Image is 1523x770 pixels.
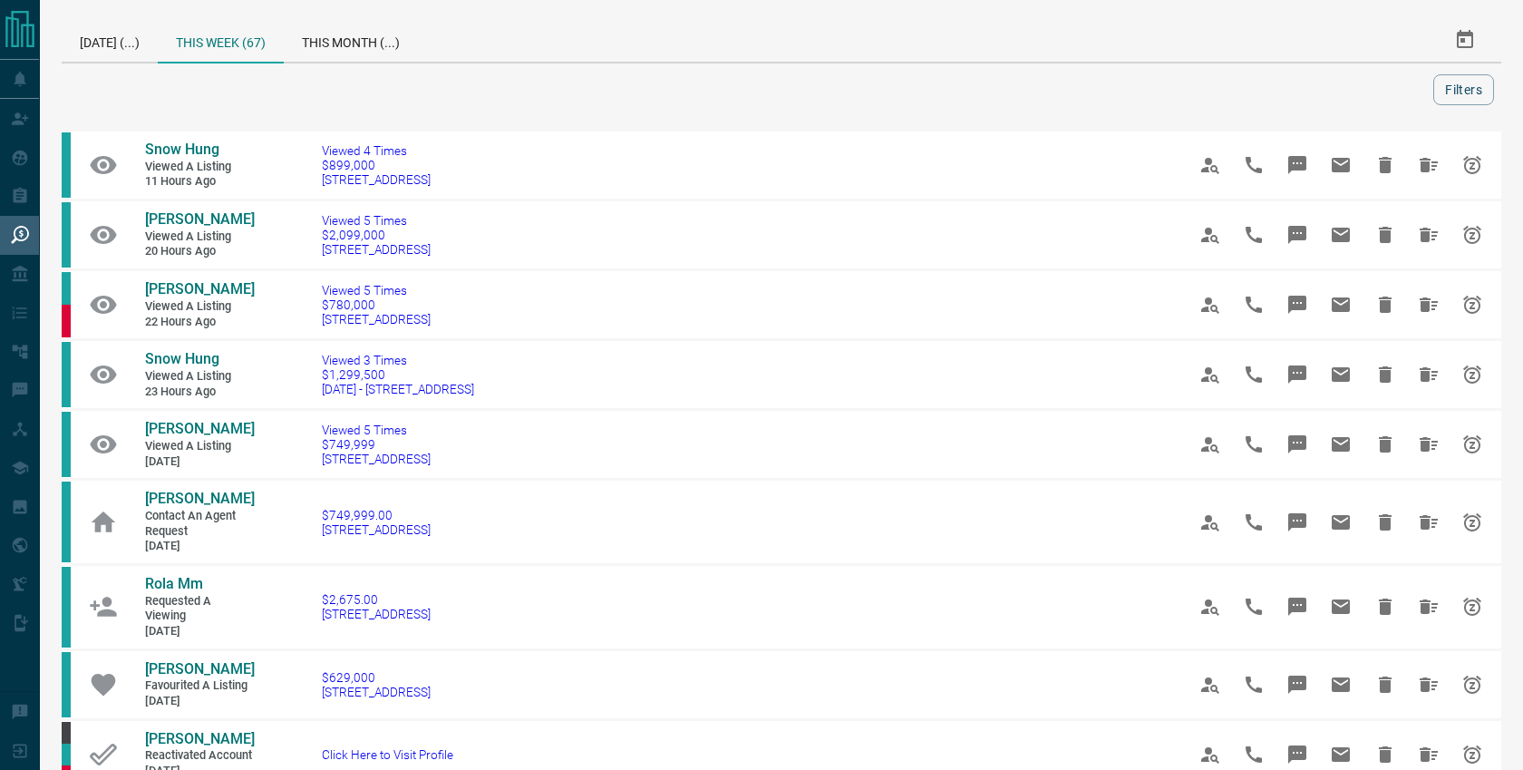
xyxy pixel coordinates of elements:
[1188,213,1232,257] span: View Profile
[62,652,71,717] div: condos.ca
[1232,663,1276,707] span: Call
[1363,423,1407,466] span: Hide
[145,229,254,245] span: Viewed a Listing
[1319,585,1363,629] span: Email
[145,539,254,554] span: [DATE]
[145,369,254,385] span: Viewed a Listing
[322,437,431,452] span: $749,999
[1232,143,1276,187] span: Call
[1232,213,1276,257] span: Call
[62,412,71,477] div: condos.ca
[145,210,254,229] a: [PERSON_NAME]
[1319,353,1363,396] span: Email
[322,367,474,382] span: $1,299,500
[1232,501,1276,544] span: Call
[322,213,431,228] span: Viewed 5 Times
[1276,585,1319,629] span: Message
[322,592,431,607] span: $2,675.00
[322,353,474,396] a: Viewed 3 Times$1,299,500[DATE] - [STREET_ADDRESS]
[145,174,254,190] span: 11 hours ago
[145,315,254,330] span: 22 hours ago
[1319,143,1363,187] span: Email
[1363,353,1407,396] span: Hide
[322,522,431,537] span: [STREET_ADDRESS]
[322,382,474,396] span: [DATE] - [STREET_ADDRESS]
[322,670,431,699] a: $629,000[STREET_ADDRESS]
[322,283,431,297] span: Viewed 5 Times
[322,213,431,257] a: Viewed 5 Times$2,099,000[STREET_ADDRESS]
[145,420,254,439] a: [PERSON_NAME]
[145,141,219,158] span: Snow Hung
[1363,283,1407,327] span: Hide
[145,490,255,507] span: [PERSON_NAME]
[1319,663,1363,707] span: Email
[1407,213,1450,257] span: Hide All from Clint Dolphin
[1407,143,1450,187] span: Hide All from Snow Hung
[145,280,255,297] span: [PERSON_NAME]
[1188,353,1232,396] span: View Profile
[62,272,71,305] div: condos.ca
[62,202,71,268] div: condos.ca
[62,482,71,562] div: condos.ca
[322,143,431,187] a: Viewed 4 Times$899,000[STREET_ADDRESS]
[1407,663,1450,707] span: Hide All from Umang Sharma
[158,18,284,63] div: This Week (67)
[1450,663,1494,707] span: Snooze
[322,353,474,367] span: Viewed 3 Times
[1276,213,1319,257] span: Message
[322,607,431,621] span: [STREET_ADDRESS]
[62,305,71,337] div: property.ca
[322,592,431,621] a: $2,675.00[STREET_ADDRESS]
[1407,585,1450,629] span: Hide All from Rola Mm
[145,160,254,175] span: Viewed a Listing
[1363,213,1407,257] span: Hide
[1319,423,1363,466] span: Email
[145,730,254,749] a: [PERSON_NAME]
[1276,663,1319,707] span: Message
[145,141,254,160] a: Snow Hung
[1276,143,1319,187] span: Message
[1363,143,1407,187] span: Hide
[145,439,254,454] span: Viewed a Listing
[1232,353,1276,396] span: Call
[1188,143,1232,187] span: View Profile
[145,490,254,509] a: [PERSON_NAME]
[145,694,254,709] span: [DATE]
[145,575,254,594] a: Rola Mm
[145,624,254,639] span: [DATE]
[145,678,254,694] span: Favourited a Listing
[145,350,219,367] span: Snow Hung
[1276,353,1319,396] span: Message
[145,730,255,747] span: [PERSON_NAME]
[1407,501,1450,544] span: Hide All from Dawn Stoddart
[1450,585,1494,629] span: Snooze
[145,575,203,592] span: Rola Mm
[1232,283,1276,327] span: Call
[284,18,418,62] div: This Month (...)
[1319,283,1363,327] span: Email
[145,350,254,369] a: Snow Hung
[1232,423,1276,466] span: Call
[1433,74,1494,105] button: Filters
[322,172,431,187] span: [STREET_ADDRESS]
[1363,585,1407,629] span: Hide
[1363,663,1407,707] span: Hide
[1450,213,1494,257] span: Snooze
[145,454,254,470] span: [DATE]
[145,210,255,228] span: [PERSON_NAME]
[322,312,431,327] span: [STREET_ADDRESS]
[145,660,255,677] span: [PERSON_NAME]
[145,385,254,400] span: 23 hours ago
[1319,501,1363,544] span: Email
[1276,423,1319,466] span: Message
[62,18,158,62] div: [DATE] (...)
[322,158,431,172] span: $899,000
[1450,353,1494,396] span: Snooze
[145,748,254,764] span: Reactivated Account
[322,242,431,257] span: [STREET_ADDRESS]
[322,143,431,158] span: Viewed 4 Times
[62,342,71,407] div: condos.ca
[1450,501,1494,544] span: Snooze
[1232,585,1276,629] span: Call
[62,722,71,744] div: mrloft.ca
